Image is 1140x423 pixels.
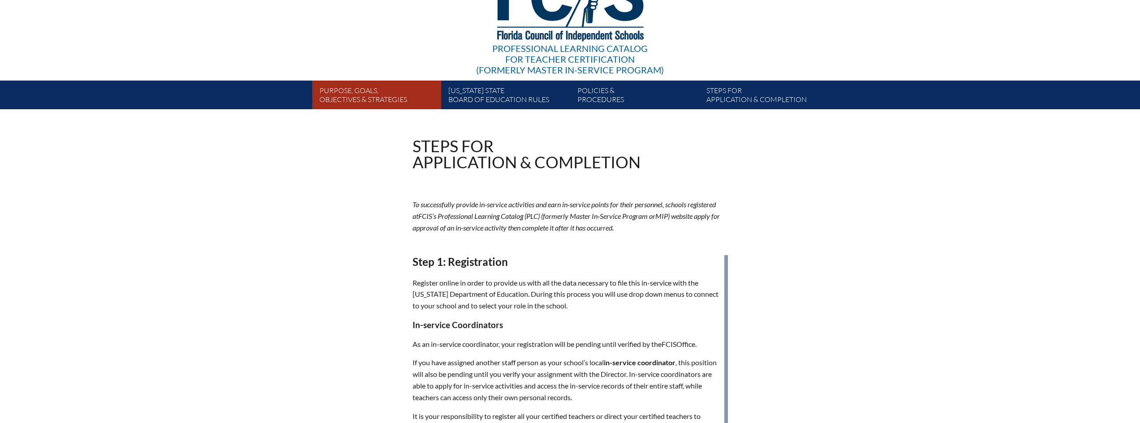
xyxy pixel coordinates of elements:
div: Professional Learning Catalog (formerly Master In-service Program) [476,43,664,75]
span: MIP [655,212,668,220]
a: Purpose, goals,objectives & strategies [316,84,445,109]
strong: in-service coordinator [604,358,675,367]
h1: Steps for application & completion [413,138,641,170]
p: Register online in order to provide us with all the data necessary to file this in-service with t... [413,277,724,312]
span: FCIS [662,340,676,348]
p: As an in-service coordinator, your registration will be pending until verified by the Office. [413,338,724,350]
a: Steps forapplication & completion [703,84,832,109]
a: [US_STATE] StateBoard of Education rules [445,84,574,109]
p: To successfully provide in-service activities and earn in-service points for their personnel, sch... [413,199,728,234]
h3: In-service Coordinators [413,320,724,330]
span: for Teacher Certification [505,54,635,64]
span: PLC [526,212,538,220]
span: FCIS [418,212,432,220]
p: If you have assigned another staff person as your school’s local , this position will also be pen... [413,357,724,403]
a: Policies &Procedures [574,84,703,109]
h2: Step 1: Registration [413,255,724,268]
